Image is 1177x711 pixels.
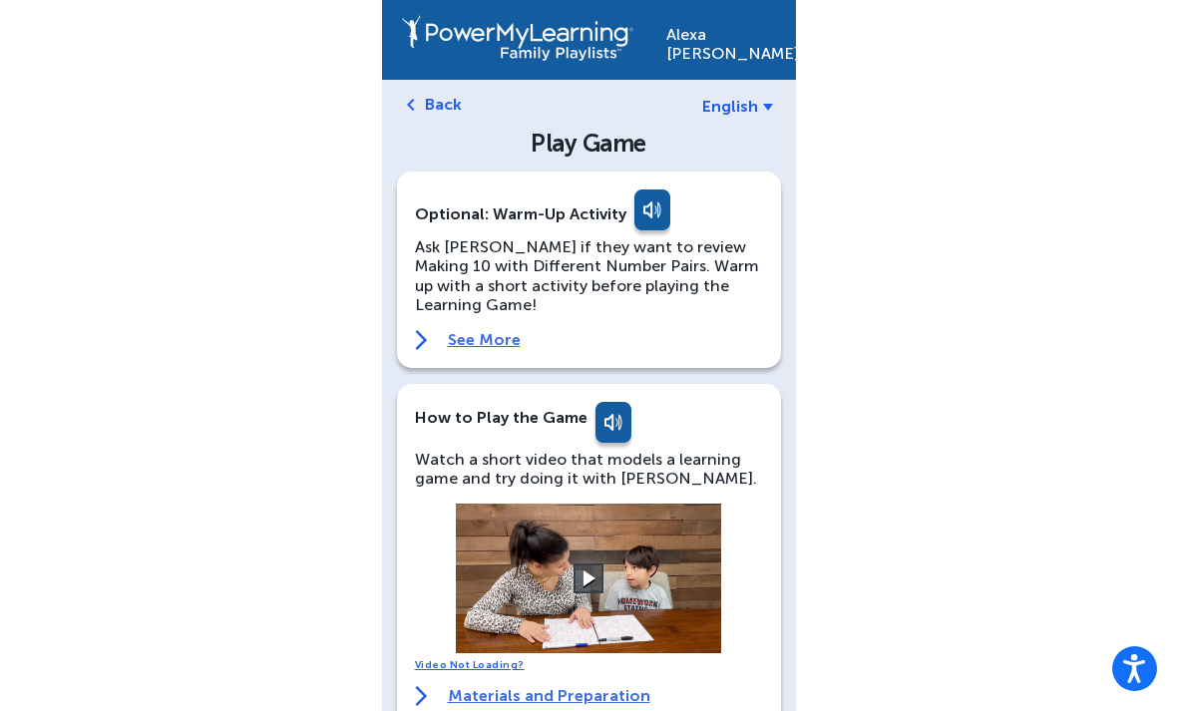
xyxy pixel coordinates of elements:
[402,15,633,61] img: PowerMyLearning Connect
[666,15,776,63] div: Alexa [PERSON_NAME]
[702,97,758,116] span: English
[415,450,763,488] p: Watch a short video that models a learning game and try doing it with [PERSON_NAME].
[415,330,428,350] img: right-arrow.svg
[415,237,763,314] p: Ask [PERSON_NAME] if they want to review Making 10 with Different Number Pairs. Warm up with a sh...
[415,408,588,427] b: How to Play the Game
[415,189,763,237] div: Optional: Warm-Up Activity
[415,686,428,706] img: right-arrow.svg
[418,132,760,156] div: Play Game
[407,99,415,111] img: left-arrow.svg
[415,686,650,706] a: Materials and Preparation
[425,95,462,114] a: Back
[415,330,763,350] a: See More
[415,659,525,671] a: Video Not Loading?
[702,97,773,116] a: English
